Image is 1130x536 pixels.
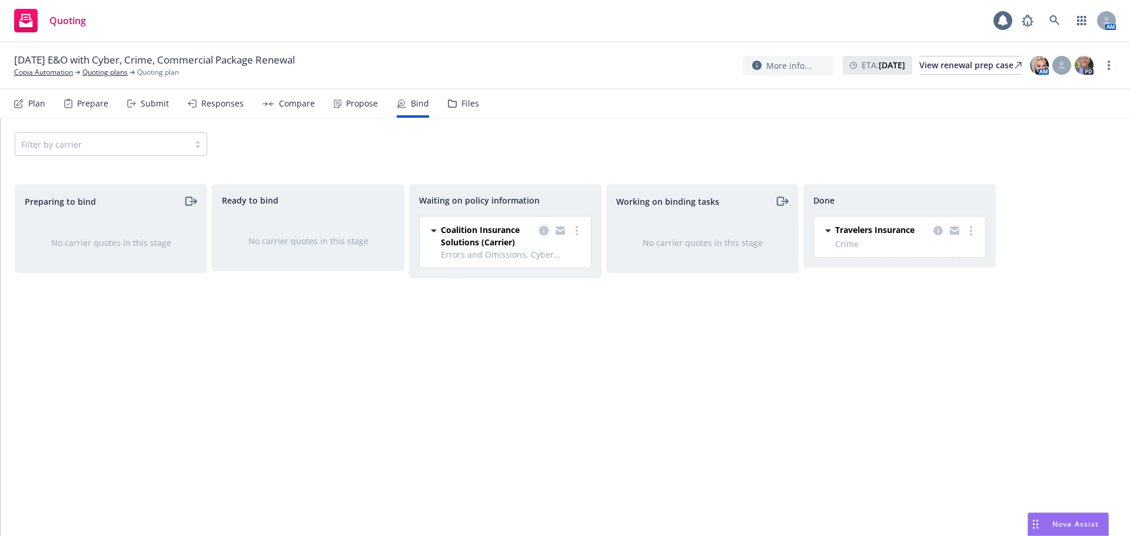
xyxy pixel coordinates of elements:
span: ETA : [862,59,905,71]
a: Quoting plans [82,67,128,78]
div: No carrier quotes in this stage [231,235,385,247]
a: copy logging email [553,224,567,238]
img: photo [1075,56,1094,75]
span: More info... [766,59,812,72]
strong: [DATE] [879,59,905,71]
a: Report a Bug [1016,9,1039,32]
button: Nova Assist [1028,512,1109,536]
div: View renewal prep case [919,56,1022,74]
span: Errors and Omissions, Cyber Liability [441,248,584,261]
a: more [570,224,584,238]
span: Travelers Insurance [835,224,915,236]
div: Propose [346,99,378,108]
a: copy logging email [948,224,962,238]
span: [DATE] E&O with Cyber, Crime, Commercial Package Renewal [14,53,295,67]
div: Responses [201,99,244,108]
img: photo [1030,56,1049,75]
span: Working on binding tasks [616,195,719,208]
div: Drag to move [1028,513,1043,535]
a: Quoting [9,4,91,37]
span: Crime [835,238,978,250]
div: Files [461,99,479,108]
div: No carrier quotes in this stage [34,237,188,249]
span: Waiting on policy information [419,194,540,207]
button: More info... [743,56,833,75]
a: Copia Automation [14,67,73,78]
span: Preparing to bind [25,195,96,208]
a: View renewal prep case [919,56,1022,75]
span: Ready to bind [222,194,278,207]
a: moveRight [775,194,789,208]
a: more [1102,58,1116,72]
span: Quoting [49,16,86,25]
a: Switch app [1070,9,1094,32]
a: copy logging email [931,224,945,238]
div: No carrier quotes in this stage [626,237,779,249]
span: Quoting plan [137,67,179,78]
a: Search [1043,9,1066,32]
div: Plan [28,99,45,108]
div: Submit [141,99,169,108]
div: Bind [411,99,429,108]
a: more [964,224,978,238]
span: Nova Assist [1052,519,1099,529]
span: Done [813,194,835,207]
span: Coalition Insurance Solutions (Carrier) [441,224,534,248]
a: moveRight [183,194,197,208]
div: Prepare [77,99,108,108]
div: Compare [279,99,315,108]
a: copy logging email [537,224,551,238]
